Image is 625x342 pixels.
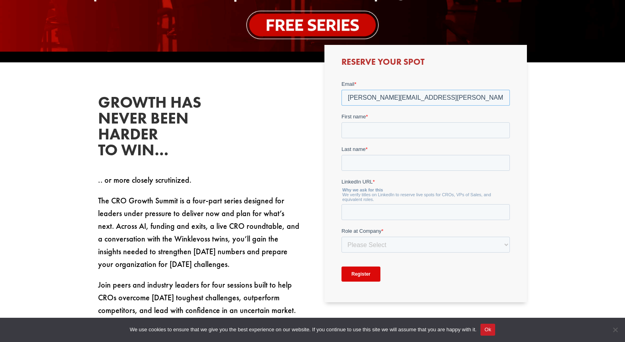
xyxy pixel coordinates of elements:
[98,280,296,315] span: Join peers and industry leaders for four sessions built to help CROs overcome [DATE] toughest cha...
[98,195,299,269] span: The CRO Growth Summit is a four-part series designed for leaders under pressure to deliver now an...
[98,95,217,162] h2: Growth has never been harder to win…
[341,58,510,70] h3: Reserve Your Spot
[98,175,191,185] span: .. or more closely scrutinized.
[341,80,510,290] iframe: Form 0
[480,324,495,336] button: Ok
[130,326,476,334] span: We use cookies to ensure that we give you the best experience on our website. If you continue to ...
[611,326,619,334] span: No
